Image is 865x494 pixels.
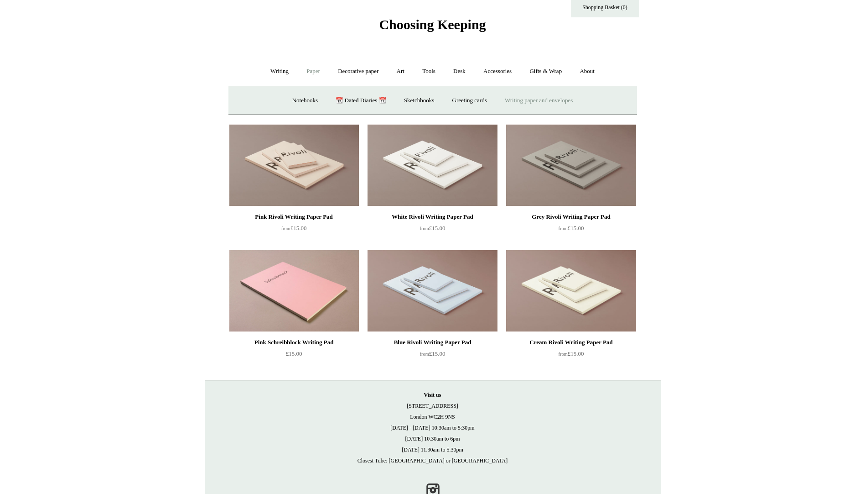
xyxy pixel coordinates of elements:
[506,250,636,332] img: Cream Rivoli Writing Paper Pad
[330,59,387,84] a: Decorative paper
[284,89,326,113] a: Notebooks
[396,89,442,113] a: Sketchbooks
[229,124,359,206] img: Pink Rivoli Writing Paper Pad
[506,124,636,206] a: Grey Rivoli Writing Paper Pad Grey Rivoli Writing Paper Pad
[444,89,495,113] a: Greeting cards
[229,250,359,332] a: Pink Schreibblock Writing Pad Pink Schreibblock Writing Pad
[414,59,444,84] a: Tools
[214,389,652,466] p: [STREET_ADDRESS] London WC2H 9NS [DATE] - [DATE] 10:30am to 5:30pm [DATE] 10.30am to 6pm [DATE] 1...
[368,211,497,249] a: White Rivoli Writing Paper Pad from£15.00
[232,211,357,222] div: Pink Rivoli Writing Paper Pad
[506,250,636,332] a: Cream Rivoli Writing Paper Pad Cream Rivoli Writing Paper Pad
[368,124,497,206] img: White Rivoli Writing Paper Pad
[229,124,359,206] a: Pink Rivoli Writing Paper Pad Pink Rivoli Writing Paper Pad
[388,59,413,84] a: Art
[559,350,584,357] span: £15.00
[420,352,429,357] span: from
[232,337,357,348] div: Pink Schreibblock Writing Pad
[508,211,633,222] div: Grey Rivoli Writing Paper Pad
[420,226,429,231] span: from
[368,124,497,206] a: White Rivoli Writing Paper Pad White Rivoli Writing Paper Pad
[262,59,297,84] a: Writing
[420,225,445,231] span: £15.00
[229,211,359,249] a: Pink Rivoli Writing Paper Pad from£15.00
[445,59,474,84] a: Desk
[559,352,568,357] span: from
[475,59,520,84] a: Accessories
[379,17,486,32] span: Choosing Keeping
[559,225,584,231] span: £15.00
[424,392,441,398] strong: Visit us
[281,226,290,231] span: from
[508,337,633,348] div: Cream Rivoli Writing Paper Pad
[506,337,636,374] a: Cream Rivoli Writing Paper Pad from£15.00
[521,59,570,84] a: Gifts & Wrap
[506,124,636,206] img: Grey Rivoli Writing Paper Pad
[368,337,497,374] a: Blue Rivoli Writing Paper Pad from£15.00
[379,24,486,31] a: Choosing Keeping
[286,350,302,357] span: £15.00
[559,226,568,231] span: from
[281,225,307,231] span: £15.00
[229,337,359,374] a: Pink Schreibblock Writing Pad £15.00
[229,250,359,332] img: Pink Schreibblock Writing Pad
[370,211,495,222] div: White Rivoli Writing Paper Pad
[327,89,394,113] a: 📆 Dated Diaries 📆
[420,350,445,357] span: £15.00
[298,59,328,84] a: Paper
[368,250,497,332] img: Blue Rivoli Writing Paper Pad
[571,59,603,84] a: About
[497,89,581,113] a: Writing paper and envelopes
[370,337,495,348] div: Blue Rivoli Writing Paper Pad
[368,250,497,332] a: Blue Rivoli Writing Paper Pad Blue Rivoli Writing Paper Pad
[506,211,636,249] a: Grey Rivoli Writing Paper Pad from£15.00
